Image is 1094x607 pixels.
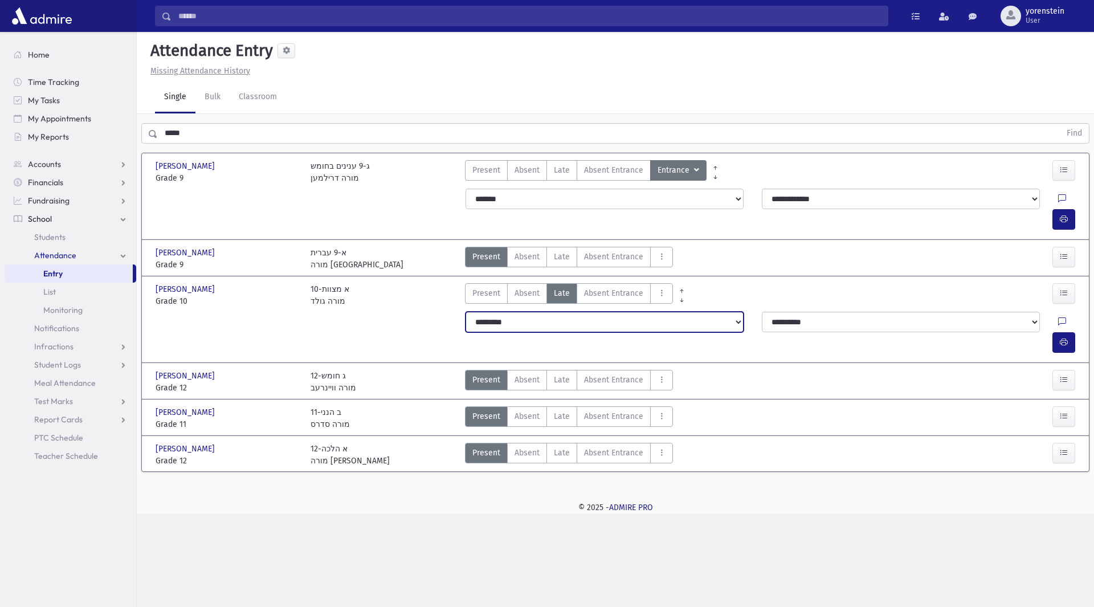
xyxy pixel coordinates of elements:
[34,232,66,242] span: Students
[465,160,707,184] div: AttTypes
[5,374,136,392] a: Meal Attendance
[156,382,299,394] span: Grade 12
[554,287,570,299] span: Late
[515,164,540,176] span: Absent
[28,113,91,124] span: My Appointments
[5,109,136,128] a: My Appointments
[34,396,73,406] span: Test Marks
[28,214,52,224] span: School
[43,305,83,315] span: Monitoring
[156,259,299,271] span: Grade 9
[28,50,50,60] span: Home
[554,164,570,176] span: Late
[9,5,75,27] img: AdmirePro
[584,164,643,176] span: Absent Entrance
[472,251,500,263] span: Present
[156,283,217,295] span: [PERSON_NAME]
[515,287,540,299] span: Absent
[584,447,643,459] span: Absent Entrance
[515,251,540,263] span: Absent
[609,503,653,512] a: ADMIRE PRO
[155,502,1076,514] div: © 2025 -
[472,410,500,422] span: Present
[156,406,217,418] span: [PERSON_NAME]
[5,173,136,192] a: Financials
[554,410,570,422] span: Late
[150,66,250,76] u: Missing Attendance History
[515,447,540,459] span: Absent
[5,337,136,356] a: Infractions
[658,164,692,177] span: Entrance
[5,91,136,109] a: My Tasks
[34,341,74,352] span: Infractions
[472,287,500,299] span: Present
[472,374,500,386] span: Present
[554,251,570,263] span: Late
[584,251,643,263] span: Absent Entrance
[554,447,570,459] span: Late
[5,356,136,374] a: Student Logs
[28,195,70,206] span: Fundraising
[28,132,69,142] span: My Reports
[465,443,673,467] div: AttTypes
[311,247,403,271] div: א-9 עברית מורה [GEOGRAPHIC_DATA]
[146,66,250,76] a: Missing Attendance History
[5,192,136,210] a: Fundraising
[584,287,643,299] span: Absent Entrance
[156,370,217,382] span: [PERSON_NAME]
[465,370,673,394] div: AttTypes
[28,159,61,169] span: Accounts
[34,323,79,333] span: Notifications
[5,155,136,173] a: Accounts
[34,360,81,370] span: Student Logs
[230,82,286,113] a: Classroom
[311,283,349,307] div: 10-א מצוות מורה גולד
[155,82,195,113] a: Single
[43,287,56,297] span: List
[472,164,500,176] span: Present
[28,77,79,87] span: Time Tracking
[146,41,273,60] h5: Attendance Entry
[34,433,83,443] span: PTC Schedule
[156,443,217,455] span: [PERSON_NAME]
[5,210,136,228] a: School
[465,406,673,430] div: AttTypes
[5,228,136,246] a: Students
[5,73,136,91] a: Time Tracking
[311,160,370,184] div: ג-9 ענינים בחומש מורה דרילמען
[465,247,673,271] div: AttTypes
[34,414,83,425] span: Report Cards
[311,443,390,467] div: 12-א הלכה מורה [PERSON_NAME]
[156,247,217,259] span: [PERSON_NAME]
[515,410,540,422] span: Absent
[5,46,136,64] a: Home
[5,246,136,264] a: Attendance
[5,392,136,410] a: Test Marks
[5,410,136,429] a: Report Cards
[584,410,643,422] span: Absent Entrance
[1026,7,1064,16] span: yorenstein
[156,172,299,184] span: Grade 9
[1026,16,1064,25] span: User
[472,447,500,459] span: Present
[1060,124,1089,143] button: Find
[156,295,299,307] span: Grade 10
[28,177,63,188] span: Financials
[156,418,299,430] span: Grade 11
[43,268,63,279] span: Entry
[5,128,136,146] a: My Reports
[34,250,76,260] span: Attendance
[311,406,350,430] div: 11-ב הנני מורה סדרס
[311,370,356,394] div: 12-ג חומש מורה וויינרעב
[5,283,136,301] a: List
[156,455,299,467] span: Grade 12
[156,160,217,172] span: [PERSON_NAME]
[650,160,707,181] button: Entrance
[34,378,96,388] span: Meal Attendance
[5,319,136,337] a: Notifications
[584,374,643,386] span: Absent Entrance
[554,374,570,386] span: Late
[5,264,133,283] a: Entry
[5,301,136,319] a: Monitoring
[172,6,888,26] input: Search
